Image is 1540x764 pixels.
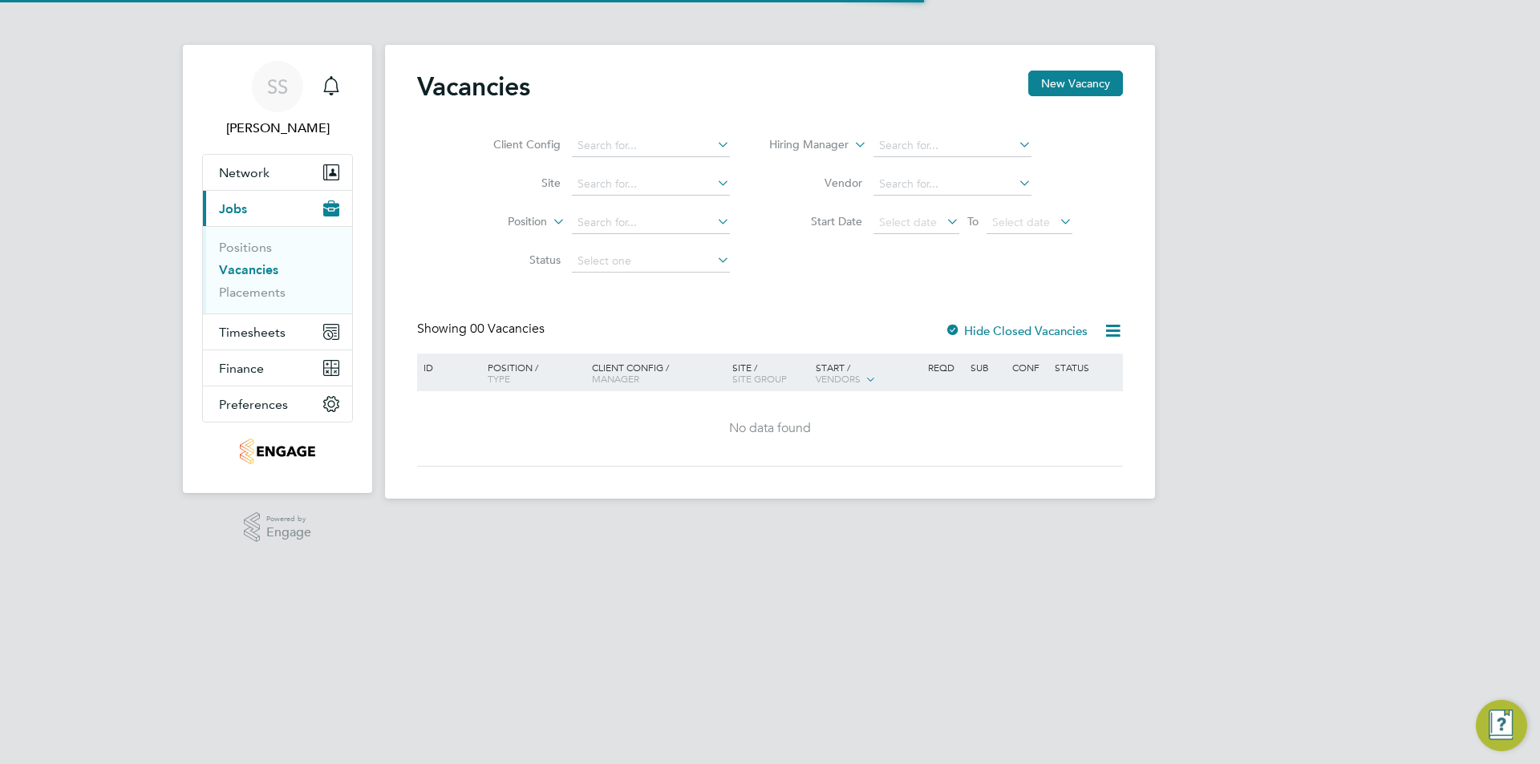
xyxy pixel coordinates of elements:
div: Showing [417,321,548,338]
label: Status [468,253,561,267]
button: Jobs [203,191,352,226]
a: Powered byEngage [244,512,312,543]
span: 00 Vacancies [470,321,545,337]
a: SS[PERSON_NAME] [202,61,353,138]
div: Start / [812,354,924,394]
input: Search for... [572,173,730,196]
label: Site [468,176,561,190]
a: Vacancies [219,262,278,277]
label: Vendor [770,176,862,190]
span: Type [488,372,510,385]
div: ID [419,354,476,381]
label: Client Config [468,137,561,152]
div: Position / [476,354,588,392]
div: Jobs [203,226,352,313]
button: Preferences [203,386,352,422]
div: Site / [728,354,813,392]
button: New Vacancy [1028,71,1123,96]
img: knightwood-logo-retina.png [240,439,314,464]
input: Search for... [572,212,730,234]
input: Search for... [873,135,1031,157]
div: Sub [967,354,1008,381]
div: Client Config / [588,354,728,392]
label: Hiring Manager [756,137,849,153]
span: Select date [992,215,1050,229]
label: Position [455,214,547,230]
span: Network [219,165,269,180]
label: Hide Closed Vacancies [945,323,1088,338]
span: Finance [219,361,264,376]
span: Manager [592,372,639,385]
button: Network [203,155,352,190]
span: Site Group [732,372,787,385]
span: SS [267,76,288,97]
a: Positions [219,240,272,255]
input: Search for... [572,135,730,157]
div: Reqd [924,354,966,381]
span: Jobs [219,201,247,216]
span: Shazad Shah [202,119,353,138]
a: Go to home page [202,439,353,464]
span: Powered by [266,512,311,526]
h2: Vacancies [417,71,530,103]
label: Start Date [770,214,862,228]
span: To [962,211,983,232]
button: Finance [203,350,352,386]
div: No data found [419,420,1121,437]
span: Engage [266,526,311,540]
nav: Main navigation [183,45,372,493]
a: Placements [219,285,286,300]
input: Select one [572,250,730,273]
div: Status [1051,354,1121,381]
span: Timesheets [219,325,286,340]
span: Select date [879,215,937,229]
div: Conf [1008,354,1050,381]
button: Timesheets [203,314,352,350]
span: Vendors [816,372,861,385]
span: Preferences [219,397,288,412]
button: Engage Resource Center [1476,700,1527,751]
input: Search for... [873,173,1031,196]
